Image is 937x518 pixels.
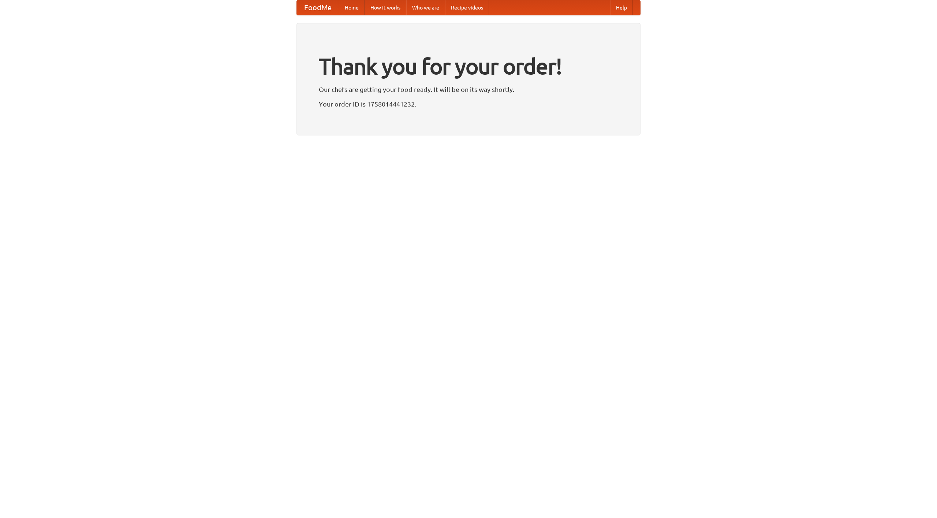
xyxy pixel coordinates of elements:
a: Recipe videos [445,0,489,15]
a: FoodMe [297,0,339,15]
a: Who we are [406,0,445,15]
a: How it works [365,0,406,15]
p: Your order ID is 1758014441232. [319,98,618,109]
p: Our chefs are getting your food ready. It will be on its way shortly. [319,84,618,95]
a: Help [610,0,633,15]
a: Home [339,0,365,15]
h1: Thank you for your order! [319,49,618,84]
